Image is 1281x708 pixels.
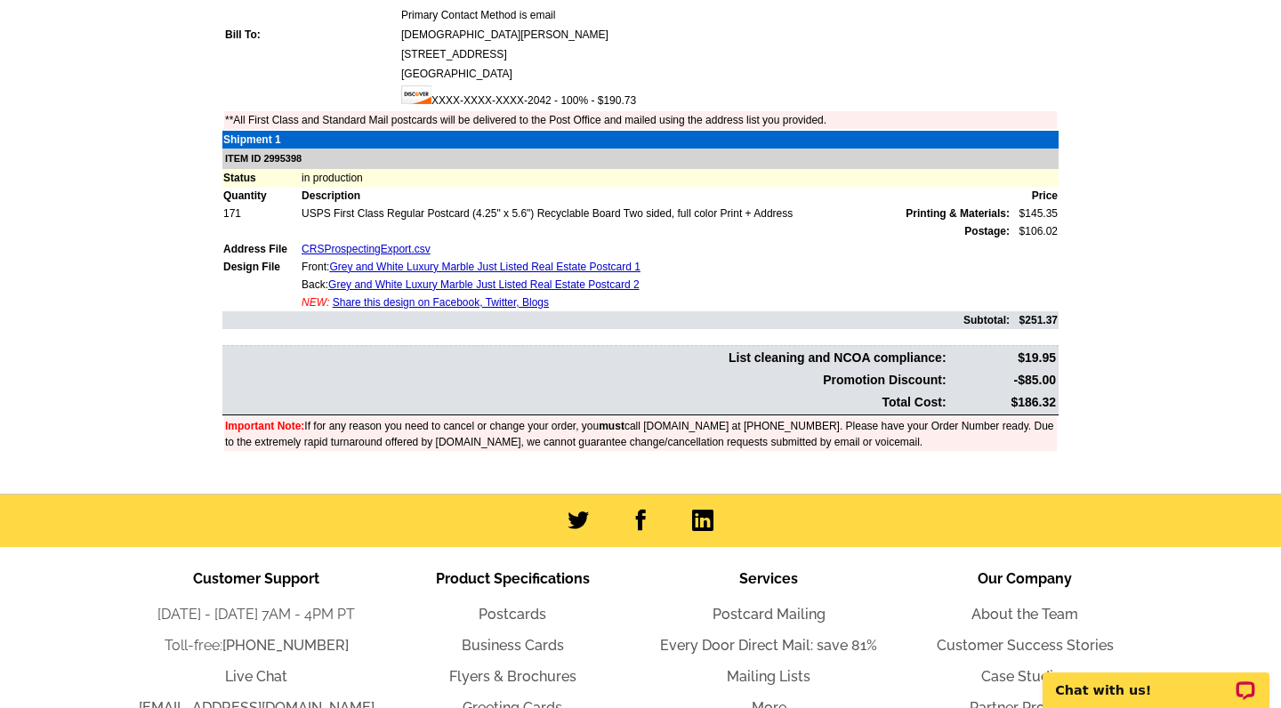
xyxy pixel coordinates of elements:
a: [PHONE_NUMBER] [222,637,349,654]
td: Front: [301,258,1011,276]
strong: Postage: [964,225,1010,237]
td: Back: [301,276,1011,294]
td: Quantity [222,187,301,205]
td: [GEOGRAPHIC_DATA] [400,65,1057,83]
li: [DATE] - [DATE] 7AM - 4PM PT [128,604,384,625]
td: **All First Class and Standard Mail postcards will be delivered to the Post Office and mailed usi... [224,111,1057,129]
td: $19.95 [949,348,1057,368]
td: 171 [222,205,301,222]
a: Grey and White Luxury Marble Just Listed Real Estate Postcard 2 [328,278,640,291]
font: Important Note: [225,420,304,432]
td: List cleaning and NCOA compliance: [224,348,947,368]
td: [DEMOGRAPHIC_DATA][PERSON_NAME] [400,26,1057,44]
td: Shipment 1 [222,131,301,149]
a: Case Studies [981,668,1068,685]
td: XXXX-XXXX-XXXX-2042 - 100% - $190.73 [400,84,1057,109]
td: Description [301,187,1011,205]
td: Promotion Discount: [224,370,947,390]
td: Bill To: [224,26,399,44]
a: Grey and White Luxury Marble Just Listed Real Estate Postcard 1 [329,261,640,273]
td: USPS First Class Regular Postcard (4.25" x 5.6") Recyclable Board Two sided, full color Print + A... [301,205,1011,222]
td: Subtotal: [222,311,1011,329]
iframe: LiveChat chat widget [1031,652,1281,708]
td: $145.35 [1011,205,1059,222]
b: must [599,420,624,432]
span: Printing & Materials: [906,205,1010,221]
a: CRSProspectingExport.csv [302,243,431,255]
td: Primary Contact Method is email [400,6,1057,24]
a: Customer Success Stories [937,637,1114,654]
td: in production [301,169,1059,187]
td: If for any reason you need to cancel or change your order, you call [DOMAIN_NAME] at [PHONE_NUMBE... [224,417,1057,451]
a: Postcard Mailing [713,606,826,623]
a: Live Chat [225,668,287,685]
td: $251.37 [1011,311,1059,329]
td: Address File [222,240,301,258]
li: Toll-free: [128,635,384,656]
a: Mailing Lists [727,668,810,685]
td: $106.02 [1011,222,1059,240]
span: Customer Support [193,570,319,587]
span: NEW: [302,296,329,309]
td: ITEM ID 2995398 [222,149,1059,169]
a: Business Cards [462,637,564,654]
td: Status [222,169,301,187]
a: Share this design on Facebook, Twitter, Blogs [333,296,549,309]
a: Every Door Direct Mail: save 81% [660,637,877,654]
td: Price [1011,187,1059,205]
a: Flyers & Brochures [449,668,576,685]
td: -$85.00 [949,370,1057,390]
img: disc.gif [401,85,431,104]
span: Product Specifications [436,570,590,587]
td: Total Cost: [224,392,947,413]
a: About the Team [971,606,1078,623]
a: Postcards [479,606,546,623]
td: $186.32 [949,392,1057,413]
span: Our Company [978,570,1072,587]
td: Design File [222,258,301,276]
td: [STREET_ADDRESS] [400,45,1057,63]
span: Services [739,570,798,587]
